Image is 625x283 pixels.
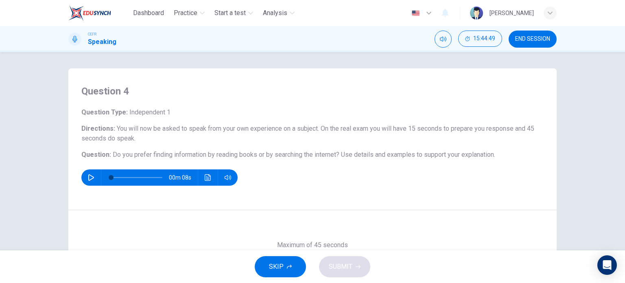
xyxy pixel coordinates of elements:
h6: Maximum of 45 seconds [277,240,348,250]
img: en [411,10,421,16]
span: CEFR [88,31,96,37]
img: EduSynch logo [68,5,111,21]
div: Hide [458,31,502,48]
span: Analysis [263,8,287,18]
div: [PERSON_NAME] [490,8,534,18]
span: 15:44:49 [473,35,495,42]
span: Do you prefer finding information by reading books or by searching the internet? [113,151,339,158]
span: SKIP [269,261,284,272]
h6: Question : [81,150,544,160]
button: Analysis [260,6,298,20]
button: Dashboard [130,6,167,20]
div: Open Intercom Messenger [597,255,617,275]
h4: Question 4 [81,85,544,98]
span: You will now be asked to speak from your own experience on a subject. On the real exam you will h... [81,125,534,142]
button: END SESSION [509,31,557,48]
button: 15:44:49 [458,31,502,47]
span: Practice [174,8,197,18]
span: Independent 1 [128,108,170,116]
span: Dashboard [133,8,164,18]
span: 00m 08s [169,169,198,186]
span: END SESSION [515,36,550,42]
button: Start a test [211,6,256,20]
span: Start a test [214,8,246,18]
div: Mute [435,31,452,48]
img: Profile picture [470,7,483,20]
h1: Speaking [88,37,116,47]
a: EduSynch logo [68,5,130,21]
h6: Directions : [81,124,544,143]
span: Use details and examples to support your explanation. [341,151,495,158]
button: Click to see the audio transcription [201,169,214,186]
h6: Question Type : [81,107,544,117]
button: SKIP [255,256,306,277]
button: Practice [170,6,208,20]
